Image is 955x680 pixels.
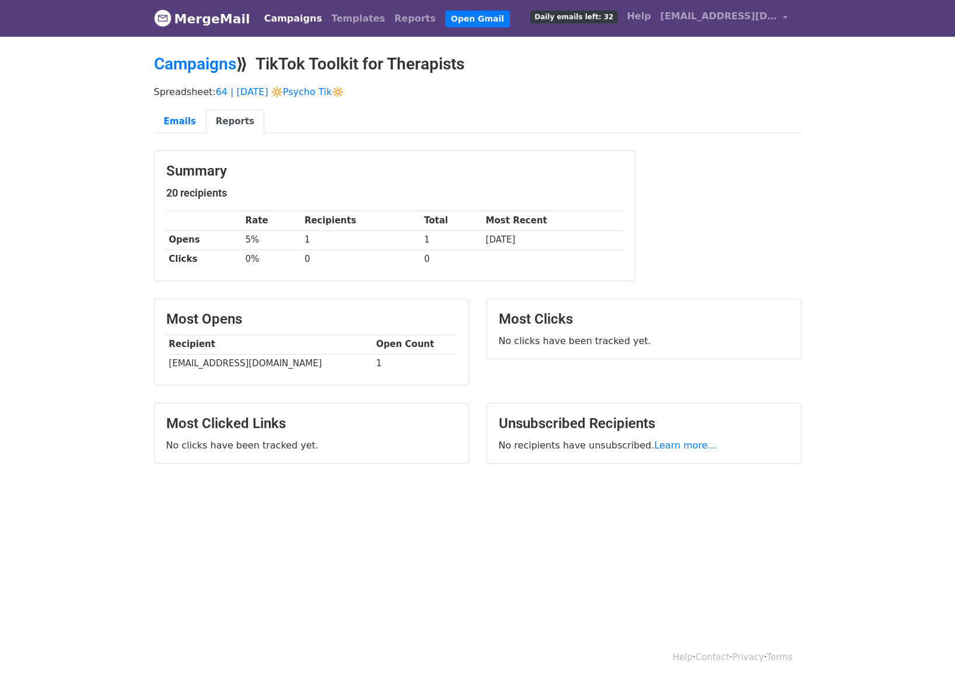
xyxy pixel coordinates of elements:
a: Help [622,5,656,28]
a: Contact [695,652,729,663]
span: Daily emails left: 32 [530,10,617,23]
p: No clicks have been tracked yet. [499,335,789,347]
span: [EMAIL_ADDRESS][DOMAIN_NAME] [660,9,777,23]
a: MergeMail [154,6,250,31]
a: Emails [154,110,206,134]
p: No recipients have unsubscribed. [499,439,789,451]
a: Campaigns [260,7,327,30]
td: 1 [302,230,421,250]
h3: Unsubscribed Recipients [499,415,789,432]
a: Terms [767,652,792,663]
h5: 20 recipients [166,187,623,199]
a: [EMAIL_ADDRESS][DOMAIN_NAME] [656,5,792,32]
h3: Most Opens [166,311,457,328]
h3: Most Clicks [499,311,789,328]
iframe: Chat Widget [897,624,955,680]
a: Open Gmail [445,10,510,27]
a: Learn more... [655,440,717,451]
a: Privacy [732,652,764,663]
td: 5% [243,230,302,250]
a: 64 | [DATE] 🔆Psycho Tik🔆 [216,86,344,97]
a: Reports [390,7,440,30]
td: 1 [373,354,457,373]
a: Templates [327,7,390,30]
h2: ⟫ TikTok Toolkit for Therapists [154,54,802,74]
th: Clicks [166,250,243,269]
td: 0 [421,250,483,269]
p: No clicks have been tracked yet. [166,439,457,451]
img: MergeMail logo [154,9,172,27]
th: Rate [243,211,302,230]
p: Spreadsheet: [154,86,802,98]
h3: Most Clicked Links [166,415,457,432]
td: [EMAIL_ADDRESS][DOMAIN_NAME] [166,354,373,373]
th: Recipient [166,335,373,354]
th: Open Count [373,335,457,354]
th: Recipients [302,211,421,230]
td: 0 [302,250,421,269]
td: 1 [421,230,483,250]
th: Total [421,211,483,230]
a: Help [673,652,692,663]
h3: Summary [166,163,623,180]
a: Campaigns [154,54,236,73]
th: Opens [166,230,243,250]
td: 0% [243,250,302,269]
th: Most Recent [483,211,623,230]
a: Daily emails left: 32 [526,5,622,28]
a: Reports [206,110,264,134]
td: [DATE] [483,230,623,250]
